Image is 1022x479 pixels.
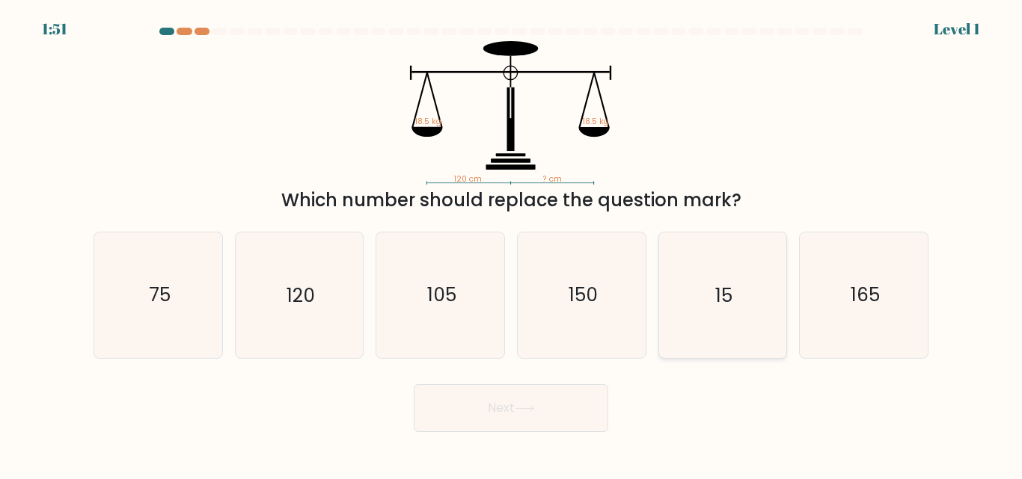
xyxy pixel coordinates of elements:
text: 165 [851,282,880,309]
text: 15 [715,282,732,309]
text: 105 [427,282,456,309]
text: 150 [568,282,597,309]
tspan: ? cm [543,173,562,185]
tspan: 18.5 kg [415,117,441,128]
div: Which number should replace the question mark? [102,187,920,214]
div: 1:51 [42,18,67,40]
tspan: 120 cm [455,173,483,185]
text: 120 [287,282,315,309]
tspan: 18.5 kg [583,117,609,128]
div: Level 1 [934,18,980,40]
button: Next [414,384,608,432]
text: 75 [148,282,170,309]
